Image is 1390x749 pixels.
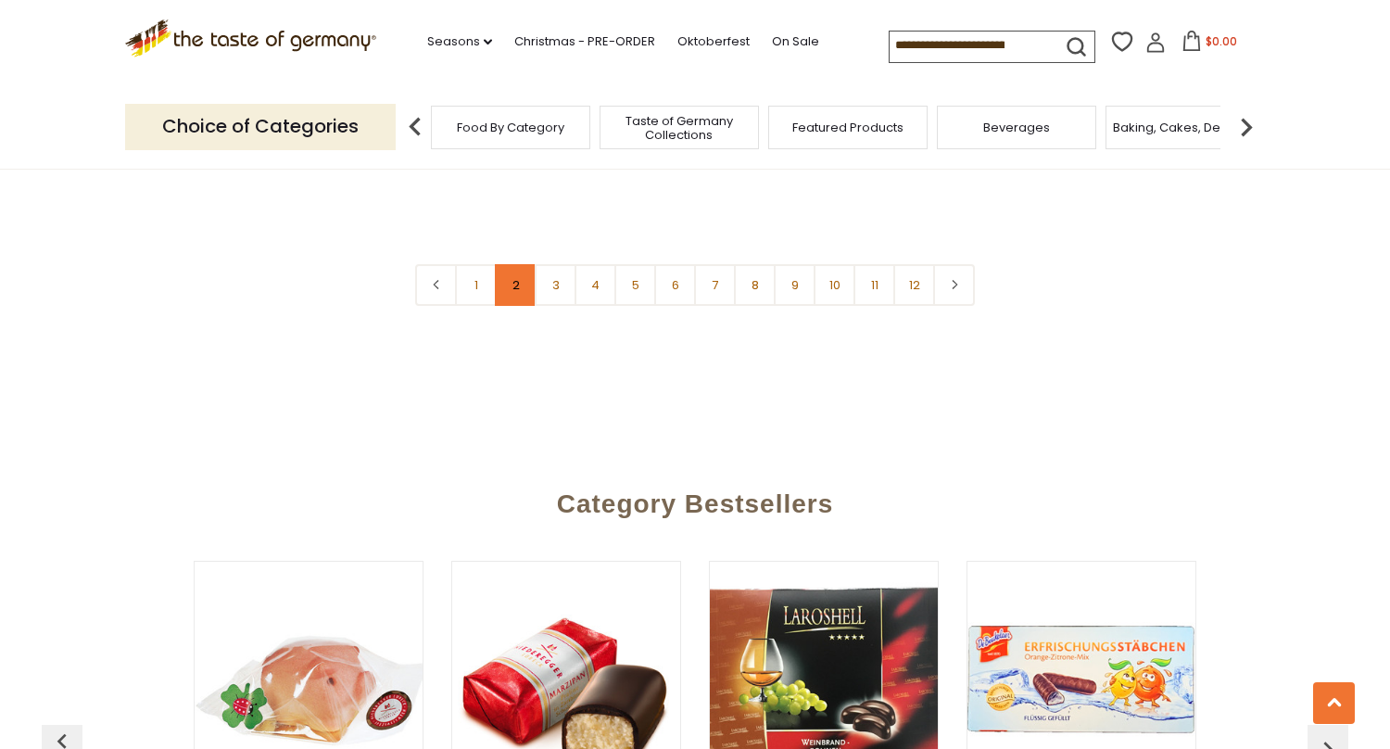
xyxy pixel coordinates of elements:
[772,32,819,52] a: On Sale
[514,32,655,52] a: Christmas - PRE-ORDER
[983,121,1050,134] a: Beverages
[814,264,855,306] a: 10
[427,32,492,52] a: Seasons
[457,121,564,134] a: Food By Category
[614,264,656,306] a: 5
[397,108,434,146] img: previous arrow
[455,264,497,306] a: 1
[893,264,935,306] a: 12
[1169,31,1248,58] button: $0.00
[792,121,903,134] a: Featured Products
[694,264,736,306] a: 7
[654,264,696,306] a: 6
[677,32,750,52] a: Oktoberfest
[1113,121,1257,134] a: Baking, Cakes, Desserts
[1228,108,1265,146] img: next arrow
[535,264,576,306] a: 3
[51,462,1339,538] div: Category Bestsellers
[125,104,396,149] p: Choice of Categories
[575,264,616,306] a: 4
[605,114,753,142] a: Taste of Germany Collections
[1206,33,1237,49] span: $0.00
[734,264,776,306] a: 8
[853,264,895,306] a: 11
[495,264,537,306] a: 2
[774,264,815,306] a: 9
